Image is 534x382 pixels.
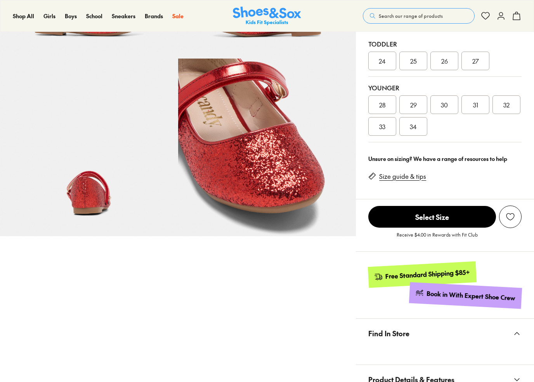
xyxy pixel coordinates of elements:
[86,12,102,20] a: School
[379,172,426,181] a: Size guide & tips
[172,12,184,20] a: Sale
[499,206,522,228] button: Add to Wishlist
[363,8,475,24] button: Search our range of products
[473,100,478,109] span: 31
[368,83,522,92] div: Younger
[43,12,55,20] a: Girls
[368,261,477,288] a: Free Standard Shipping $85+
[379,122,385,131] span: 33
[233,7,301,26] a: Shoes & Sox
[368,348,522,355] iframe: Find in Store
[427,289,516,302] div: Book in With Expert Shoe Crew
[379,12,443,19] span: Search our range of products
[368,322,409,345] span: Find In Store
[410,56,417,66] span: 25
[409,282,522,309] a: Book in With Expert Shoe Crew
[145,12,163,20] a: Brands
[410,122,417,131] span: 34
[441,56,448,66] span: 26
[368,155,522,163] div: Unsure on sizing? We have a range of resources to help
[410,100,417,109] span: 29
[233,7,301,26] img: SNS_Logo_Responsive.svg
[441,100,448,109] span: 30
[379,100,386,109] span: 28
[13,12,34,20] a: Shop All
[65,12,77,20] a: Boys
[397,231,478,245] p: Receive $4.00 in Rewards with Fit Club
[112,12,135,20] a: Sneakers
[368,39,522,48] div: Toddler
[385,268,470,281] div: Free Standard Shipping $85+
[368,206,496,228] button: Select Size
[178,59,356,237] img: 7-558125_1
[356,319,534,348] button: Find In Store
[503,100,510,109] span: 32
[472,56,479,66] span: 27
[379,56,386,66] span: 24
